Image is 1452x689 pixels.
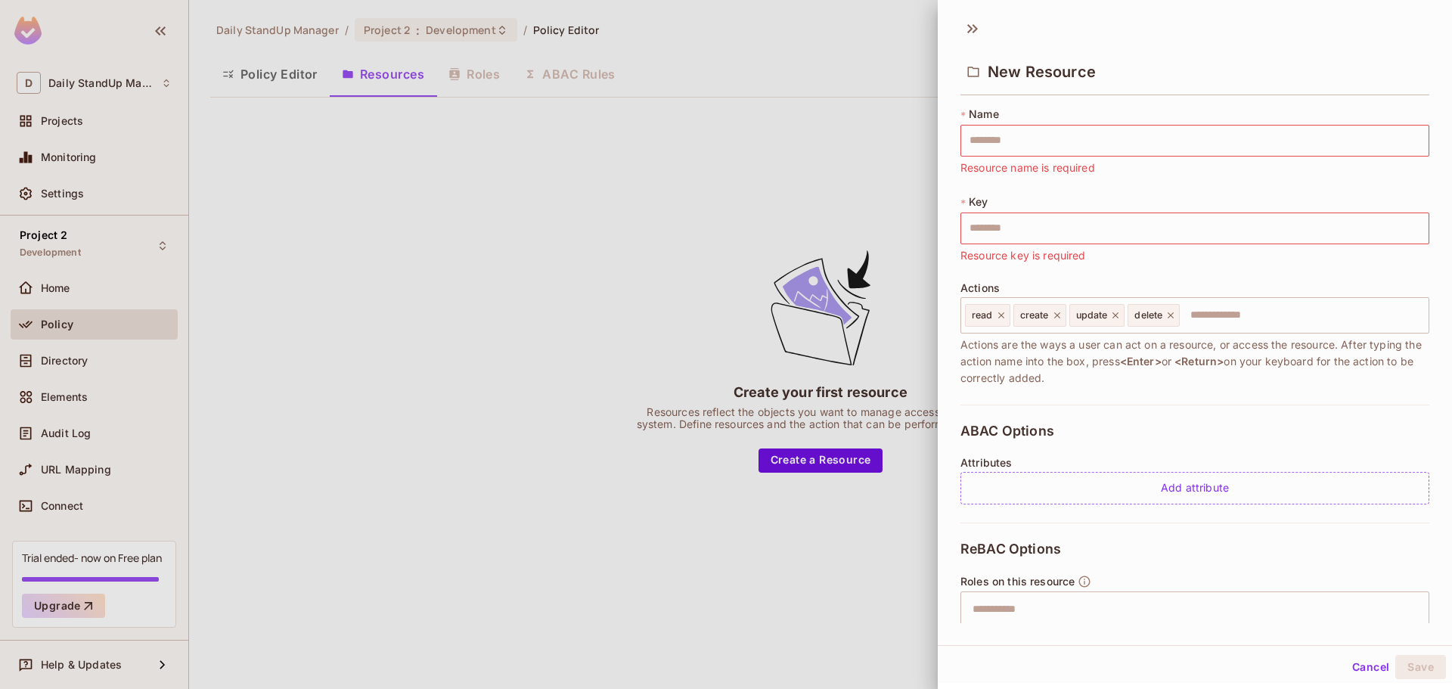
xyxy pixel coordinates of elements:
[960,542,1061,557] span: ReBAC Options
[988,63,1096,81] span: New Resource
[960,337,1429,386] span: Actions are the ways a user can act on a resource, or access the resource. After typing the actio...
[960,576,1075,588] span: Roles on this resource
[969,196,988,208] span: Key
[1076,309,1108,321] span: update
[1395,655,1446,679] button: Save
[1134,309,1162,321] span: delete
[1120,355,1162,368] span: <Enter>
[960,160,1095,176] span: Resource name is required
[960,282,1000,294] span: Actions
[965,304,1010,327] div: read
[960,247,1086,264] span: Resource key is required
[960,424,1054,439] span: ABAC Options
[1020,309,1049,321] span: create
[1174,355,1224,368] span: <Return>
[969,108,999,120] span: Name
[972,309,993,321] span: read
[1013,304,1066,327] div: create
[1346,655,1395,679] button: Cancel
[1069,304,1125,327] div: update
[960,472,1429,504] div: Add attribute
[1128,304,1180,327] div: delete
[960,457,1013,469] span: Attributes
